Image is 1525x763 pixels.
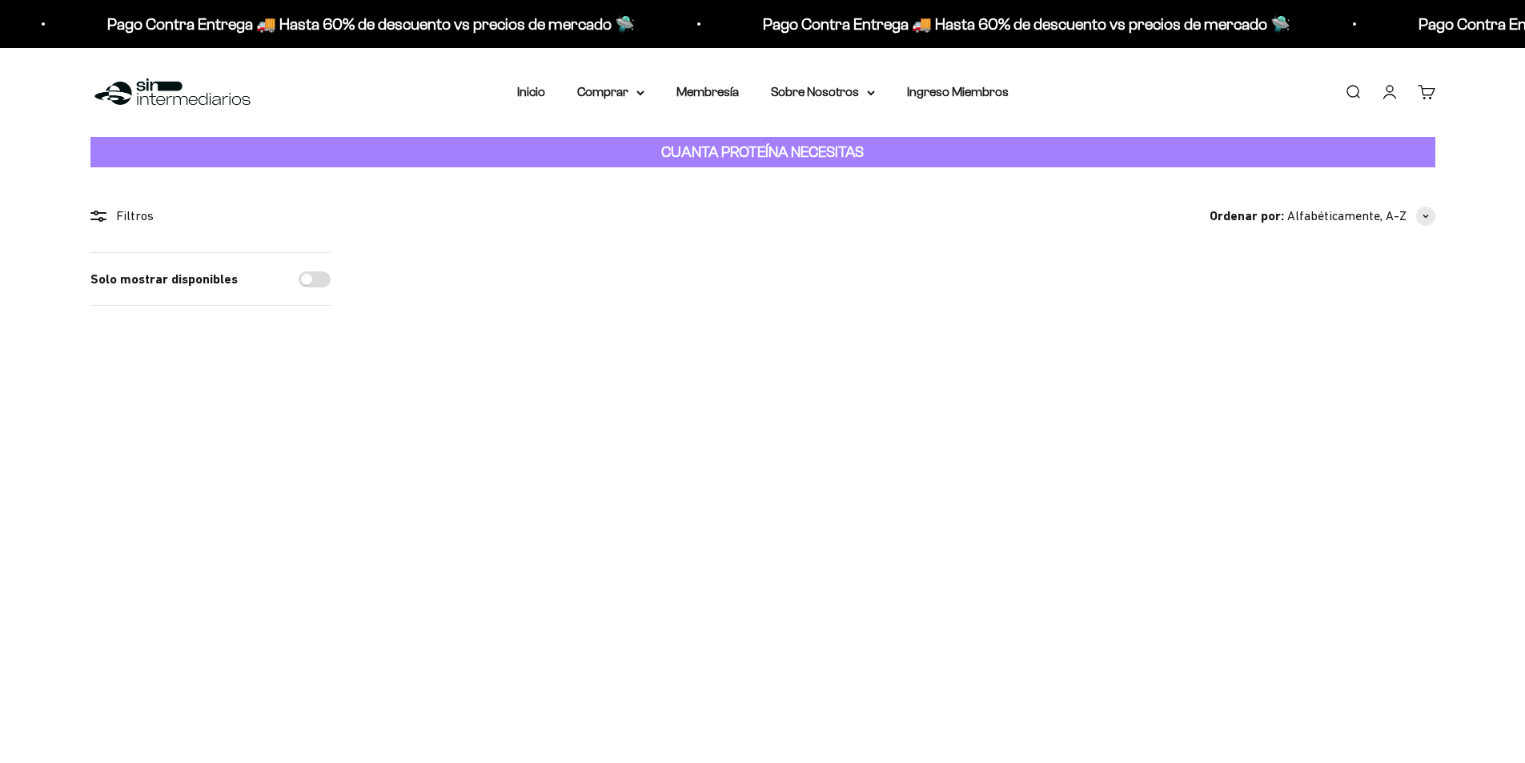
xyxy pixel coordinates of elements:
a: Membresía [676,85,739,98]
div: Filtros [90,206,331,227]
span: Ordenar por: [1210,206,1284,227]
summary: Sobre Nosotros [771,82,875,102]
summary: Comprar [577,82,644,102]
span: Alfabéticamente, A-Z [1287,206,1407,227]
label: Solo mostrar disponibles [90,269,238,290]
strong: CUANTA PROTEÍNA NECESITAS [661,143,864,160]
p: Pago Contra Entrega 🚚 Hasta 60% de descuento vs precios de mercado 🛸 [763,11,1290,37]
p: Pago Contra Entrega 🚚 Hasta 60% de descuento vs precios de mercado 🛸 [107,11,635,37]
a: Inicio [517,85,545,98]
button: Alfabéticamente, A-Z [1287,206,1435,227]
a: Ingreso Miembros [907,85,1009,98]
